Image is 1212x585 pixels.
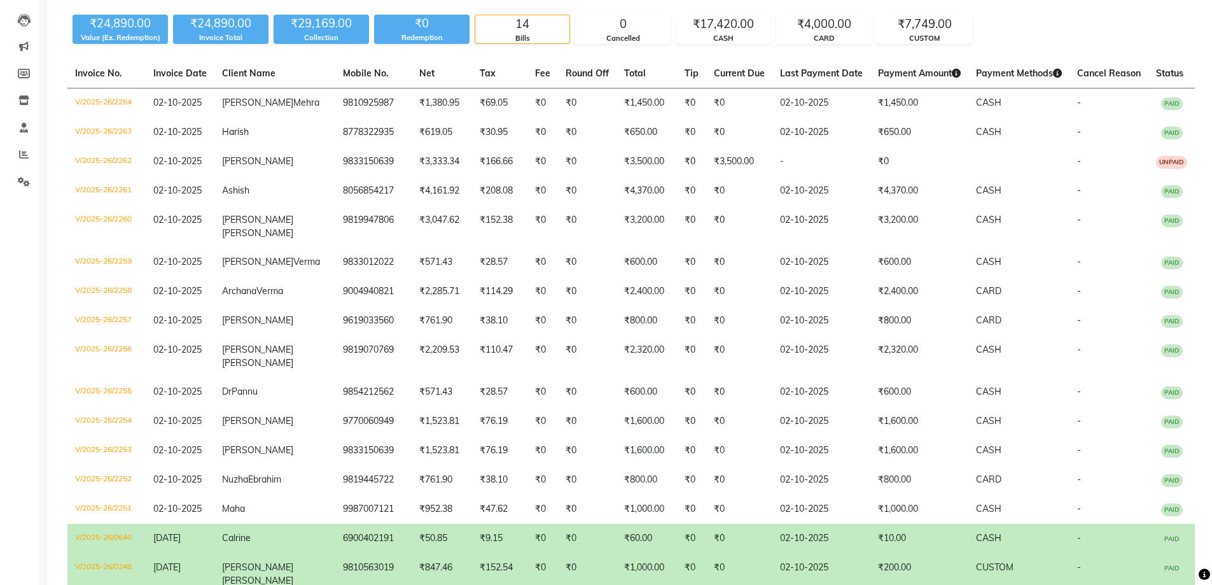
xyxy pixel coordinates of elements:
[976,532,1001,544] span: CASH
[777,33,871,44] div: CARD
[153,285,202,297] span: 02-10-2025
[870,206,968,248] td: ₹3,200.00
[222,67,275,79] span: Client Name
[335,524,412,553] td: 6900402191
[558,495,616,524] td: ₹0
[475,33,569,44] div: Bills
[75,67,122,79] span: Invoice No.
[558,118,616,147] td: ₹0
[676,33,770,44] div: CASH
[153,386,202,397] span: 02-10-2025
[480,67,496,79] span: Tax
[412,176,472,206] td: ₹4,161.92
[472,88,527,118] td: ₹69.05
[772,524,870,553] td: 02-10-2025
[616,335,677,377] td: ₹2,320.00
[335,88,412,118] td: 9810925987
[412,147,472,176] td: ₹3,333.34
[1161,127,1183,139] span: PAID
[677,248,706,277] td: ₹0
[472,306,527,335] td: ₹38.10
[566,67,609,79] span: Round Off
[67,495,146,524] td: V/2025-26/2251
[772,407,870,436] td: 02-10-2025
[870,377,968,407] td: ₹600.00
[685,67,699,79] span: Tip
[222,126,249,137] span: Harish
[558,147,616,176] td: ₹0
[677,495,706,524] td: ₹0
[222,214,293,225] span: [PERSON_NAME]
[67,335,146,377] td: V/2025-26/2256
[67,176,146,206] td: V/2025-26/2261
[706,377,772,407] td: ₹0
[976,285,1001,297] span: CARD
[335,206,412,248] td: 9819947806
[274,15,369,32] div: ₹29,169.00
[1161,416,1183,428] span: PAID
[67,377,146,407] td: V/2025-26/2255
[870,524,968,553] td: ₹10.00
[475,15,569,33] div: 14
[976,415,1001,426] span: CASH
[335,147,412,176] td: 9833150639
[222,532,251,544] span: Calrine
[222,561,293,573] span: [PERSON_NAME]
[73,15,168,32] div: ₹24,890.00
[67,524,146,553] td: V/2025-26/0640
[472,436,527,465] td: ₹76.19
[1156,67,1183,79] span: Status
[677,88,706,118] td: ₹0
[527,465,558,495] td: ₹0
[374,32,470,43] div: Redemption
[527,277,558,306] td: ₹0
[616,436,677,465] td: ₹1,600.00
[1161,97,1183,110] span: PAID
[1077,256,1081,267] span: -
[153,97,202,108] span: 02-10-2025
[472,465,527,495] td: ₹38.10
[772,118,870,147] td: 02-10-2025
[335,118,412,147] td: 8778322935
[1077,126,1081,137] span: -
[412,407,472,436] td: ₹1,523.81
[1161,315,1183,328] span: PAID
[472,377,527,407] td: ₹28.57
[335,335,412,377] td: 9819070769
[772,206,870,248] td: 02-10-2025
[527,436,558,465] td: ₹0
[222,155,293,167] span: [PERSON_NAME]
[976,67,1062,79] span: Payment Methods
[1161,215,1183,227] span: PAID
[976,503,1001,514] span: CASH
[527,407,558,436] td: ₹0
[1161,185,1183,198] span: PAID
[677,465,706,495] td: ₹0
[558,465,616,495] td: ₹0
[1161,533,1183,546] span: PAID
[558,436,616,465] td: ₹0
[1161,474,1183,487] span: PAID
[412,335,472,377] td: ₹2,209.53
[222,285,256,297] span: Archana
[870,248,968,277] td: ₹600.00
[67,306,146,335] td: V/2025-26/2257
[976,344,1001,355] span: CASH
[222,344,293,355] span: [PERSON_NAME]
[976,474,1001,485] span: CARD
[153,67,207,79] span: Invoice Date
[412,206,472,248] td: ₹3,047.62
[1077,314,1081,326] span: -
[335,306,412,335] td: 9619033560
[870,495,968,524] td: ₹1,000.00
[1077,561,1081,573] span: -
[173,15,268,32] div: ₹24,890.00
[870,335,968,377] td: ₹2,320.00
[535,67,550,79] span: Fee
[1161,257,1183,269] span: PAID
[558,407,616,436] td: ₹0
[558,206,616,248] td: ₹0
[870,306,968,335] td: ₹800.00
[558,88,616,118] td: ₹0
[527,335,558,377] td: ₹0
